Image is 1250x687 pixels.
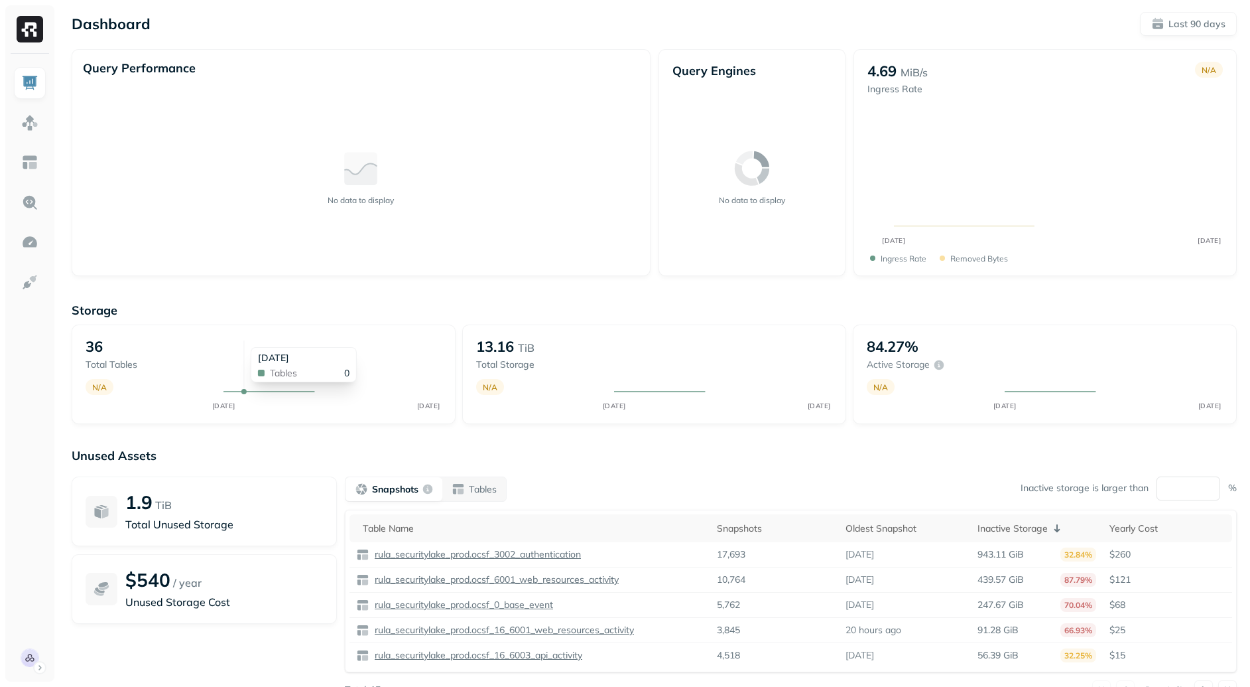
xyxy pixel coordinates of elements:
[1109,599,1225,611] p: $68
[977,548,1024,561] p: 943.11 GiB
[1109,548,1225,561] p: $260
[369,649,582,662] a: rula_securitylake_prod.ocsf_16_6003_api_activity
[356,548,369,562] img: table
[1202,65,1216,75] p: N/A
[1109,624,1225,637] p: $25
[602,402,625,410] tspan: [DATE]
[469,483,497,496] p: Tables
[1060,548,1096,562] p: 32.84%
[1021,482,1149,495] p: Inactive storage is larger than
[21,194,38,211] img: Query Explorer
[86,337,103,356] p: 36
[369,599,553,611] a: rula_securitylake_prod.ocsf_0_base_event
[356,649,369,662] img: table
[672,63,832,78] p: Query Engines
[873,382,888,392] p: N/A
[86,358,210,371] p: Total tables
[212,402,235,410] tspan: [DATE]
[155,497,172,513] p: TiB
[1168,18,1225,31] p: Last 90 days
[950,254,1008,264] p: Removed bytes
[867,62,897,80] p: 4.69
[807,402,830,410] tspan: [DATE]
[21,114,38,131] img: Assets
[518,340,534,356] p: TiB
[21,649,39,667] img: Rula
[977,649,1019,662] p: 56.39 GiB
[977,599,1024,611] p: 247.67 GiB
[717,573,745,586] p: 10,764
[72,448,1237,463] p: Unused Assets
[21,154,38,171] img: Asset Explorer
[717,649,740,662] p: 4,518
[356,599,369,612] img: table
[1109,573,1225,586] p: $121
[372,483,418,496] p: Snapshots
[845,649,874,662] p: [DATE]
[372,548,581,561] p: rula_securitylake_prod.ocsf_3002_authentication
[125,594,323,610] p: Unused Storage Cost
[1198,402,1221,410] tspan: [DATE]
[369,624,634,637] a: rula_securitylake_prod.ocsf_16_6001_web_resources_activity
[867,358,930,371] p: Active storage
[416,402,440,410] tspan: [DATE]
[845,548,874,561] p: [DATE]
[977,522,1048,535] p: Inactive Storage
[845,520,964,536] div: Oldest Snapshot
[1109,649,1225,662] p: $15
[72,303,1237,318] p: Storage
[845,599,874,611] p: [DATE]
[717,599,740,611] p: 5,762
[1228,482,1237,495] p: %
[92,382,107,392] p: N/A
[83,60,196,76] p: Query Performance
[72,15,151,33] p: Dashboard
[1060,623,1096,637] p: 66.93%
[125,491,153,514] p: 1.9
[476,337,514,356] p: 13.16
[977,624,1019,637] p: 91.28 GiB
[867,83,928,96] p: Ingress Rate
[901,64,928,80] p: MiB/s
[1060,649,1096,662] p: 32.25%
[717,520,833,536] div: Snapshots
[883,236,906,244] tspan: [DATE]
[372,624,634,637] p: rula_securitylake_prod.ocsf_16_6001_web_resources_activity
[1060,573,1096,587] p: 87.79%
[717,624,740,637] p: 3,845
[845,624,901,637] p: 20 hours ago
[17,16,43,42] img: Ryft
[867,337,918,356] p: 84.27%
[881,254,926,264] p: Ingress Rate
[363,520,704,536] div: Table Name
[21,74,38,92] img: Dashboard
[328,195,394,205] p: No data to display
[717,548,745,561] p: 17,693
[356,573,369,587] img: table
[21,273,38,291] img: Integrations
[356,624,369,637] img: table
[369,573,619,586] a: rula_securitylake_prod.ocsf_6001_web_resources_activity
[476,358,601,371] p: Total storage
[125,568,170,591] p: $540
[719,195,785,205] p: No data to display
[125,516,323,532] p: Total Unused Storage
[483,382,497,392] p: N/A
[1198,236,1221,244] tspan: [DATE]
[993,402,1016,410] tspan: [DATE]
[977,573,1024,586] p: 439.57 GiB
[173,575,202,591] p: / year
[1109,520,1225,536] div: Yearly Cost
[1140,12,1237,36] button: Last 90 days
[372,599,553,611] p: rula_securitylake_prod.ocsf_0_base_event
[369,548,581,561] a: rula_securitylake_prod.ocsf_3002_authentication
[21,234,38,251] img: Optimization
[372,573,619,586] p: rula_securitylake_prod.ocsf_6001_web_resources_activity
[845,573,874,586] p: [DATE]
[1060,598,1096,612] p: 70.04%
[372,649,582,662] p: rula_securitylake_prod.ocsf_16_6003_api_activity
